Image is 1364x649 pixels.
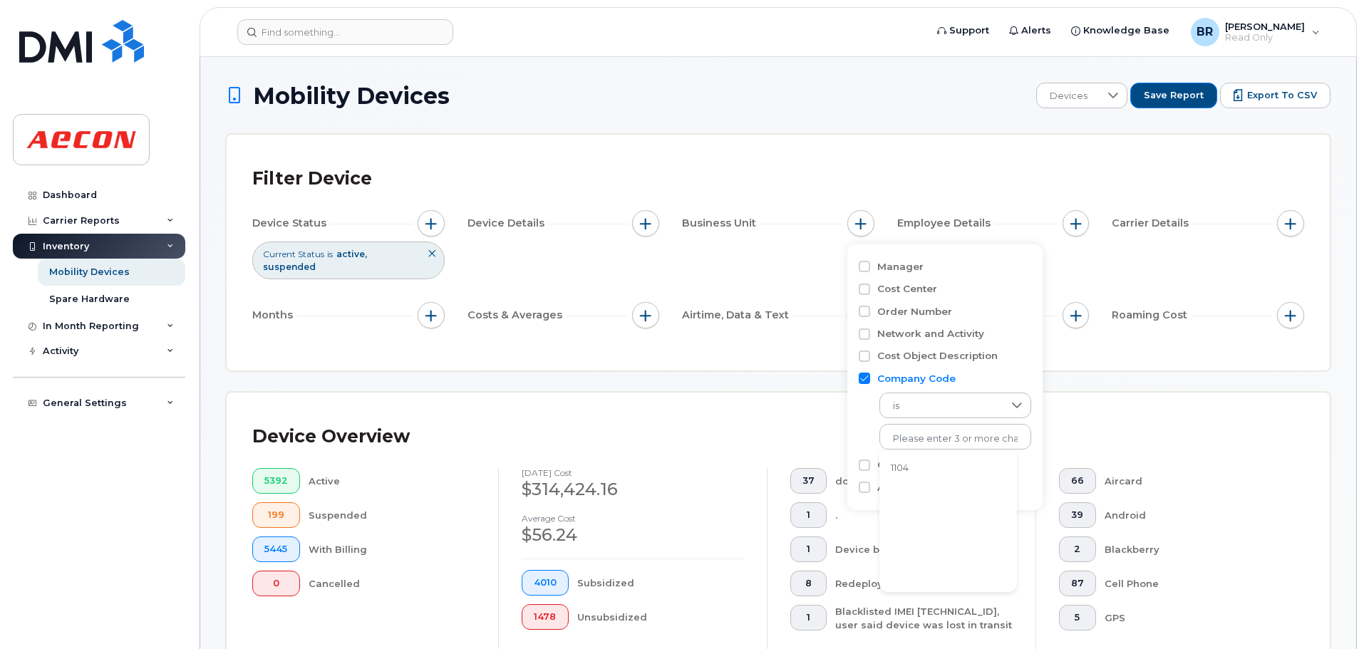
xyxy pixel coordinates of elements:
span: Employee Details [897,216,995,231]
ul: Option List [879,450,1017,592]
div: . [835,502,1013,528]
button: 87 [1059,571,1096,596]
span: 66 [1071,475,1084,487]
span: Months [252,308,297,323]
li: 1104 [879,455,1017,482]
span: 37 [802,475,815,487]
label: Network and Activity [877,327,984,341]
span: Mobility Devices [253,83,450,108]
label: Manager [877,260,924,274]
span: 5445 [264,544,288,555]
button: Export to CSV [1220,83,1331,108]
span: 8 [802,578,815,589]
div: Device blacklisted [835,536,1013,562]
div: Subsidized [577,570,745,596]
div: GPS [1105,605,1282,630]
div: do not suspend [835,468,1013,494]
div: Unsubsidized [577,604,745,630]
div: Active [309,468,476,494]
span: 1 [802,509,815,521]
div: Suspended [309,502,476,528]
div: Android [1105,502,1282,528]
span: Device Status [252,216,331,231]
span: Current Status [263,248,324,260]
button: 5445 [252,536,300,562]
button: 5392 [252,468,300,494]
div: $314,424.16 [522,477,744,502]
span: 87 [1071,578,1084,589]
div: Device Overview [252,418,410,455]
button: Save Report [1130,83,1217,108]
h4: Average cost [522,514,744,523]
span: Roaming Cost [1112,308,1192,323]
div: With Billing [309,536,476,562]
label: Order Number [877,305,952,318]
span: 199 [264,509,288,521]
span: Devices [1037,83,1100,109]
span: Carrier Details [1112,216,1193,231]
span: Save Report [1144,89,1204,102]
button: 39 [1059,502,1096,528]
span: 4010 [534,577,557,588]
span: 5392 [264,475,288,487]
span: is [880,393,1003,419]
button: 8 [790,571,827,596]
div: Blacklisted IMEI [TECHNICAL_ID], user said device was lost in transit [835,605,1013,631]
button: 2 [1059,536,1096,562]
button: 1478 [522,604,569,630]
label: Cost Object Description [877,349,998,363]
span: 2 [1071,544,1084,555]
button: 199 [252,502,300,528]
button: 37 [790,468,827,494]
span: 1478 [534,611,557,623]
span: suspended [263,261,316,272]
button: 4010 [522,570,569,596]
span: Export to CSV [1247,89,1317,102]
span: Airtime, Data & Text [682,308,793,323]
div: $56.24 [522,523,744,547]
button: 1 [790,502,827,528]
span: is [327,248,333,260]
span: 5 [1071,612,1084,623]
button: 1 [790,605,827,630]
span: 0 [264,578,288,589]
span: Business Unit [682,216,760,231]
div: Cell Phone [1105,571,1282,596]
span: 1 [802,544,815,555]
span: 1 [802,612,815,623]
label: Company Code Description [877,458,1017,472]
span: Costs & Averages [467,308,567,323]
span: active [336,249,367,259]
div: Blackberry [1105,536,1282,562]
div: Aircard [1105,468,1282,494]
label: Additional Status [877,481,965,494]
div: Cancelled [309,571,476,596]
input: Please enter 3 or more characters [893,432,1018,445]
span: Device Details [467,216,549,231]
span: 39 [1071,509,1084,521]
label: Company Code [877,372,956,385]
button: 0 [252,571,300,596]
label: Cost Center [877,282,937,296]
div: Redeployment Project [835,571,1013,596]
button: 66 [1059,468,1096,494]
button: 5 [1059,605,1096,630]
h4: [DATE] cost [522,468,744,477]
div: Filter Device [252,160,372,197]
button: 1 [790,536,827,562]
